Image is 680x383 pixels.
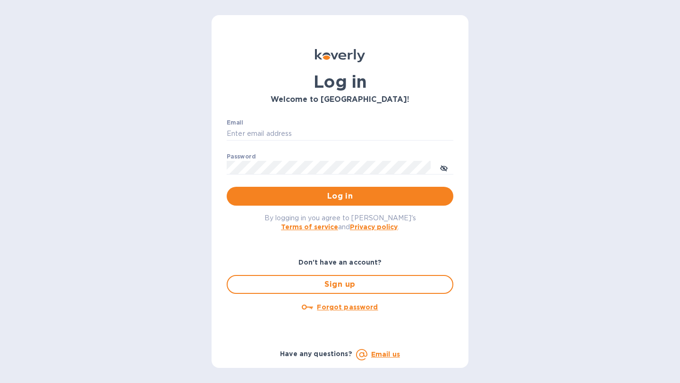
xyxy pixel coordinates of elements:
[281,223,338,231] a: Terms of service
[227,275,453,294] button: Sign up
[434,158,453,177] button: toggle password visibility
[227,187,453,206] button: Log in
[227,154,255,159] label: Password
[227,127,453,141] input: Enter email address
[315,49,365,62] img: Koverly
[371,350,400,358] a: Email us
[234,191,446,202] span: Log in
[350,223,398,231] a: Privacy policy
[264,214,416,231] span: By logging in you agree to [PERSON_NAME]'s and .
[298,258,382,266] b: Don't have an account?
[317,303,378,311] u: Forgot password
[227,95,453,104] h3: Welcome to [GEOGRAPHIC_DATA]!
[227,72,453,92] h1: Log in
[227,120,243,125] label: Email
[235,279,445,290] span: Sign up
[280,350,352,358] b: Have any questions?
